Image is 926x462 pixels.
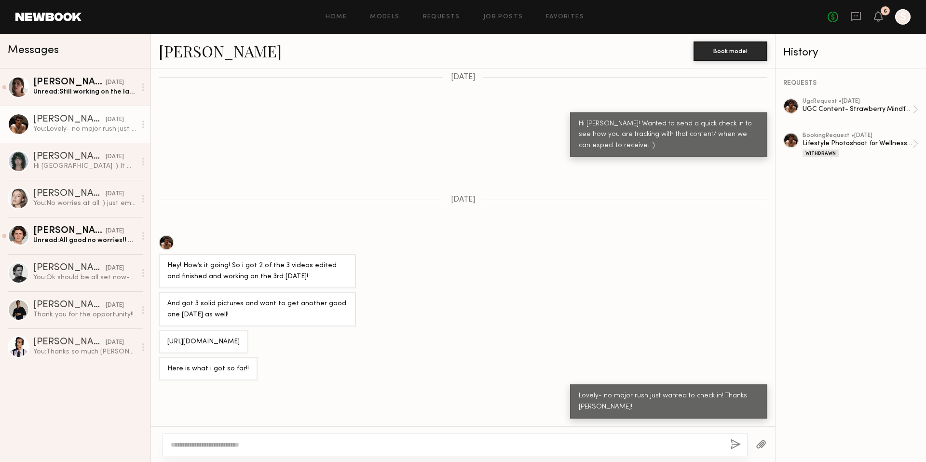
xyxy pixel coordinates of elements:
[33,162,136,171] div: Hi [GEOGRAPHIC_DATA] :) It was the rate!! For 3/ 4 videos plus IG stories my rate is typically ar...
[33,199,136,208] div: You: No worries at all :) just emailed you!
[167,364,249,375] div: Here is what i got so far!!
[783,80,918,87] div: REQUESTS
[33,273,136,282] div: You: Ok should be all set now- went through!
[803,133,918,157] a: bookingRequest •[DATE]Lifestyle Photoshoot for Wellness Drink BrandWithdrawn
[451,73,476,82] span: [DATE]
[33,347,136,356] div: You: Thanks so much [PERSON_NAME]!
[483,14,523,20] a: Job Posts
[884,9,887,14] div: 6
[106,152,124,162] div: [DATE]
[106,115,124,124] div: [DATE]
[33,78,106,87] div: [PERSON_NAME]
[33,124,136,134] div: You: Lovely- no major rush just wanted to check in! Thanks [PERSON_NAME]!
[546,14,584,20] a: Favorites
[803,105,912,114] div: UGC Content- Strawberry Mindful Blend Launch
[895,9,911,25] a: S
[423,14,460,20] a: Requests
[33,226,106,236] div: [PERSON_NAME]
[167,337,240,348] div: [URL][DOMAIN_NAME]
[33,338,106,347] div: [PERSON_NAME]
[33,87,136,96] div: Unread: Still working on the last video but here’s some content in the meantime:)
[579,391,759,413] div: Lovely- no major rush just wanted to check in! Thanks [PERSON_NAME]!
[106,78,124,87] div: [DATE]
[694,41,767,61] button: Book model
[167,260,347,283] div: Hey! How’s it going! So i got 2 of the 3 videos edited and finished and working on the 3rd [DATE]!
[106,338,124,347] div: [DATE]
[106,190,124,199] div: [DATE]
[803,149,839,157] div: Withdrawn
[33,236,136,245] div: Unread: All good no worries!! Have a great weekend :)
[33,189,106,199] div: [PERSON_NAME]
[167,299,347,321] div: And got 3 solid pictures and want to get another good one [DATE] as well!
[106,301,124,310] div: [DATE]
[803,139,912,148] div: Lifestyle Photoshoot for Wellness Drink Brand
[783,47,918,58] div: History
[370,14,399,20] a: Models
[803,98,918,121] a: ugcRequest •[DATE]UGC Content- Strawberry Mindful Blend Launch
[33,115,106,124] div: [PERSON_NAME]
[33,152,106,162] div: [PERSON_NAME]
[8,45,59,56] span: Messages
[803,98,912,105] div: ugc Request • [DATE]
[33,263,106,273] div: [PERSON_NAME]
[106,227,124,236] div: [DATE]
[803,133,912,139] div: booking Request • [DATE]
[694,46,767,54] a: Book model
[33,300,106,310] div: [PERSON_NAME]
[326,14,347,20] a: Home
[451,196,476,204] span: [DATE]
[159,41,282,61] a: [PERSON_NAME]
[33,310,136,319] div: Thank you for the opportunity!!
[106,264,124,273] div: [DATE]
[579,119,759,152] div: Hi [PERSON_NAME]! Wanted to send a quick check in to see how you are tracking with that content/ ...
